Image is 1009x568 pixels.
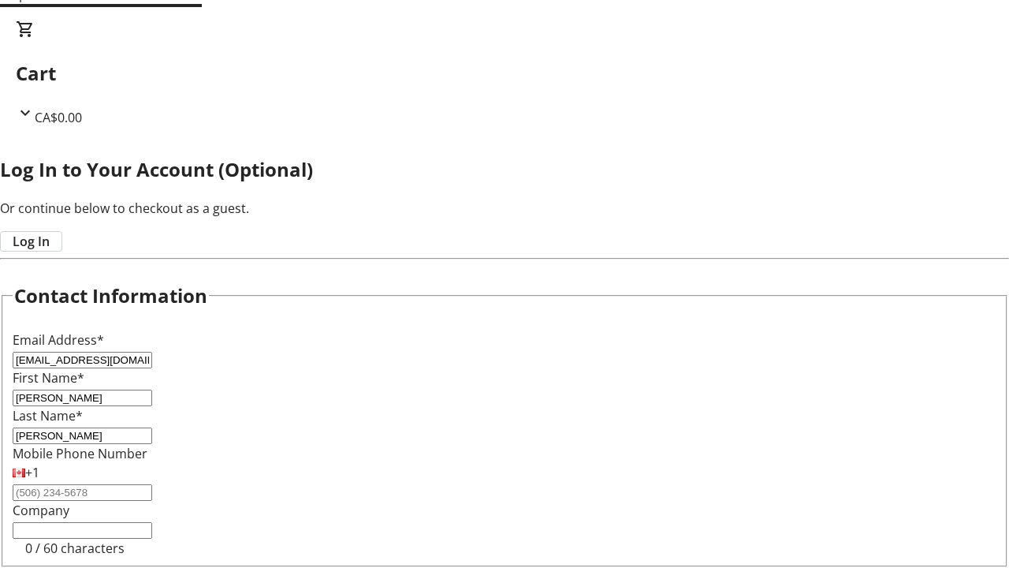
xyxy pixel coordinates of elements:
[13,502,69,519] label: Company
[35,109,82,126] span: CA$0.00
[13,484,152,501] input: (506) 234-5678
[13,331,104,349] label: Email Address*
[13,232,50,251] span: Log In
[14,282,207,310] h2: Contact Information
[25,540,125,557] tr-character-limit: 0 / 60 characters
[16,59,993,88] h2: Cart
[13,445,147,462] label: Mobile Phone Number
[13,407,83,424] label: Last Name*
[16,20,993,127] div: CartCA$0.00
[13,369,84,387] label: First Name*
